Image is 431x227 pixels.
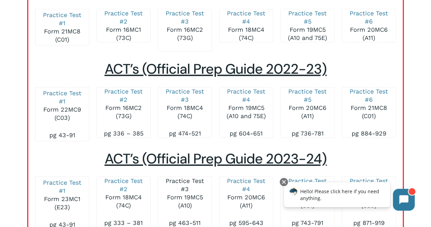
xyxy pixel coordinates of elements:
p: pg 743-791 [288,219,327,227]
p: pg 871-919 [349,219,388,227]
p: Form 20MC6 (A11) [288,87,327,129]
span: ACT’s (Official Prep Guide 2022-23) [105,60,327,78]
p: Form 19MC5 (A10) [165,177,204,219]
a: Practice Test #2 [104,10,143,25]
a: Practice Test #1 [43,179,81,194]
p: pg 474-521 [165,129,204,138]
p: pg 333 – 381 [104,219,143,227]
a: Practice Test #2 [104,177,143,193]
a: Practice Test #5 [288,88,327,103]
p: pg 736-781 [288,129,327,138]
iframe: Chatbot [277,176,421,217]
p: Form 18MC4 (74C) [104,177,143,219]
a: Practice Test #5 [288,10,327,25]
a: Practice Test #3 [166,88,204,103]
p: Form 21MC8 (C01) [349,87,388,129]
p: Form 20MC6 (A11) [349,9,388,42]
p: Form 16MC2 (73G) [165,9,204,51]
a: Practice Test #1 [43,89,81,105]
p: Form 21MC8 (C01) [42,11,82,44]
a: Practice Test #1 [43,11,81,27]
a: Practice Test #4 [227,88,265,103]
a: Practice Test #3 [166,10,204,25]
a: Practice Test #6 [350,88,388,103]
a: Practice Test #4 [227,10,265,25]
a: Practice Test #6 [350,10,388,25]
p: pg 884-929 [349,129,388,138]
p: Form 23MC1 (E23) [42,179,82,221]
p: Form 19MC5 (A10 and 75E) [288,9,327,42]
p: pg 336 – 385 [104,129,143,138]
p: Form 19MC5 (A10 and 75E) [226,87,266,129]
a: Practice Test #3 [166,177,204,193]
p: Form 18MC4 (74C) [226,9,266,42]
a: Practice Test #4 [227,177,265,193]
p: pg 604-651 [226,129,266,138]
p: Form 22MC9 (C03) [42,89,82,131]
p: Form 18MC4 (74C) [165,87,204,129]
p: pg 43-91 [42,131,82,139]
span: ACT’s (Official Prep Guide 2023-24) [105,150,327,168]
p: pg 595-643 [226,219,266,227]
p: Form 16MC2 (73G) [104,87,143,129]
p: Form 16MC1 (73C) [104,9,143,42]
p: Form 20MC6 (A11) [226,177,266,219]
p: pg 463-511 [165,219,204,227]
a: Practice Test #2 [104,88,143,103]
